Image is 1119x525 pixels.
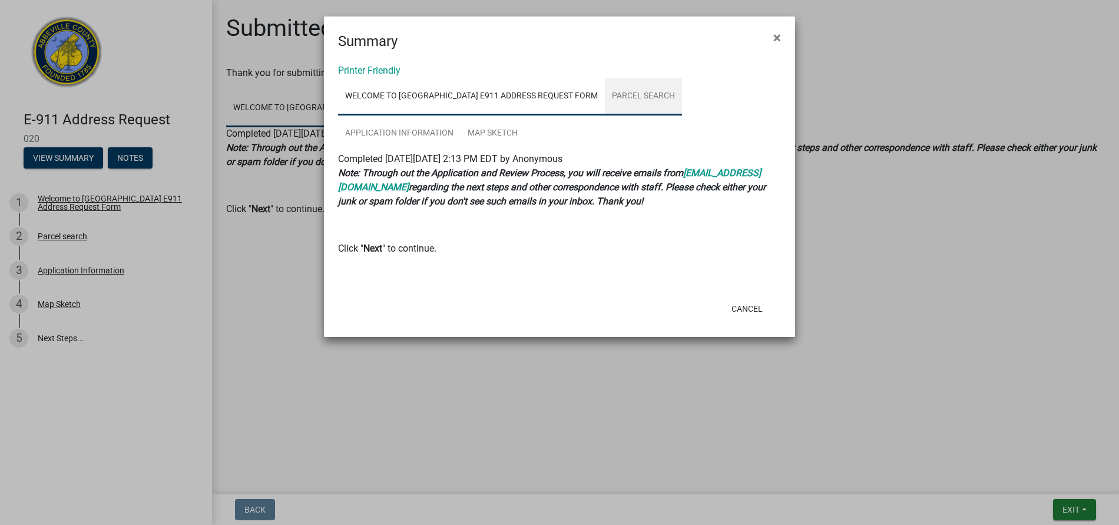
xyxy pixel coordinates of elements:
p: Click " " to continue. [338,242,781,256]
a: Map Sketch [461,115,525,153]
a: Parcel search [605,78,682,115]
strong: Next [363,243,382,254]
button: Cancel [722,298,772,319]
h4: Summary [338,31,398,52]
a: Welcome to [GEOGRAPHIC_DATA] E911 Address Request Form [338,78,605,115]
a: Application Information [338,115,461,153]
strong: Note: Through out the Application and Review Process, you will receive emails from [338,167,683,179]
a: Printer Friendly [338,65,400,76]
span: × [773,29,781,46]
span: Completed [DATE][DATE] 2:13 PM EDT by Anonymous [338,153,562,164]
button: Close [764,21,790,54]
strong: regarding the next steps and other correspondence with staff. Please check either your junk or sp... [338,181,766,207]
